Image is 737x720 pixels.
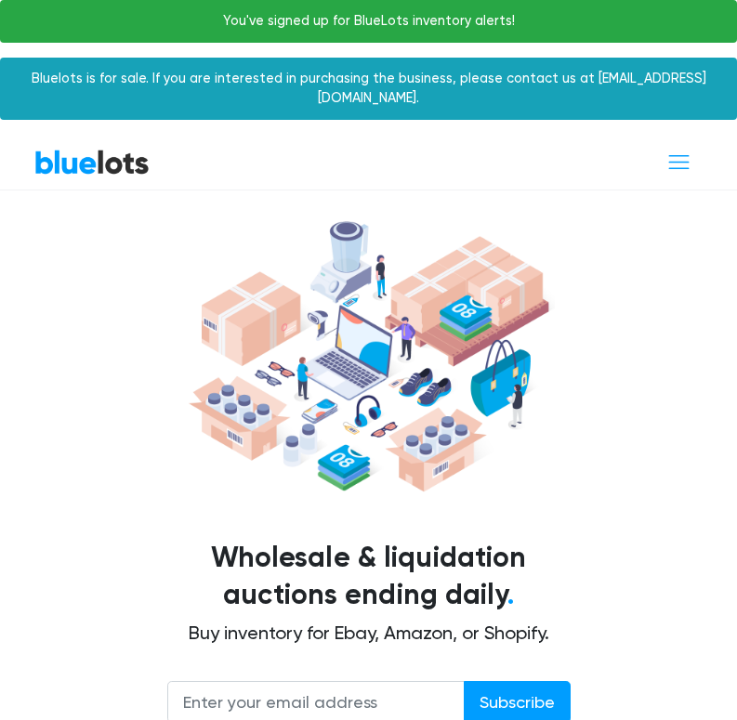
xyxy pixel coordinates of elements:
[34,149,150,176] a: BlueLots
[48,622,690,644] h2: Buy inventory for Ebay, Amazon, or Shopify.
[183,214,555,499] img: hero-ee84e7d0318cb26816c560f6b4441b76977f77a177738b4e94f68c95b2b83dbb.png
[48,540,690,614] h1: Wholesale & liquidation auctions ending daily
[507,578,514,611] span: .
[654,145,704,179] button: Toggle navigation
